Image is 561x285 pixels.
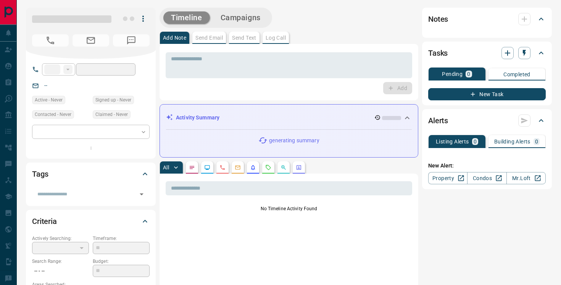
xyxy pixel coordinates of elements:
div: Alerts [428,111,546,130]
p: generating summary [269,137,319,145]
p: -- - -- [32,265,89,277]
h2: Criteria [32,215,57,227]
div: Activity Summary [166,111,412,125]
svg: Listing Alerts [250,164,256,171]
a: Property [428,172,468,184]
p: Budget: [93,258,150,265]
p: Completed [503,72,530,77]
p: 0 [467,71,470,77]
h2: Tags [32,168,48,180]
button: Timeline [163,11,210,24]
h2: Tasks [428,47,448,59]
div: Criteria [32,212,150,230]
a: Mr.Loft [506,172,546,184]
h2: Alerts [428,114,448,127]
p: 0 [474,139,477,144]
p: Search Range: [32,258,89,265]
svg: Lead Browsing Activity [204,164,210,171]
svg: Agent Actions [296,164,302,171]
div: Tasks [428,44,546,62]
h2: Notes [428,13,448,25]
p: 0 [535,139,538,144]
p: Activity Summary [176,114,219,122]
svg: Requests [265,164,271,171]
a: Condos [467,172,506,184]
svg: Calls [219,164,226,171]
div: Notes [428,10,546,28]
p: Actively Searching: [32,235,89,242]
span: Active - Never [35,96,63,104]
span: Signed up - Never [95,96,131,104]
p: Timeframe: [93,235,150,242]
a: -- [44,82,47,89]
span: No Number [113,34,150,47]
span: Claimed - Never [95,111,128,118]
button: New Task [428,88,546,100]
svg: Emails [235,164,241,171]
p: Add Note [163,35,186,40]
p: Building Alerts [494,139,530,144]
p: All [163,165,169,170]
p: No Timeline Activity Found [166,205,412,212]
span: Contacted - Never [35,111,71,118]
div: Tags [32,165,150,183]
svg: Opportunities [280,164,287,171]
span: No Email [73,34,109,47]
span: No Number [32,34,69,47]
p: Pending [442,71,463,77]
svg: Notes [189,164,195,171]
p: Listing Alerts [436,139,469,144]
p: New Alert: [428,162,546,170]
button: Open [136,189,147,200]
button: Campaigns [213,11,268,24]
